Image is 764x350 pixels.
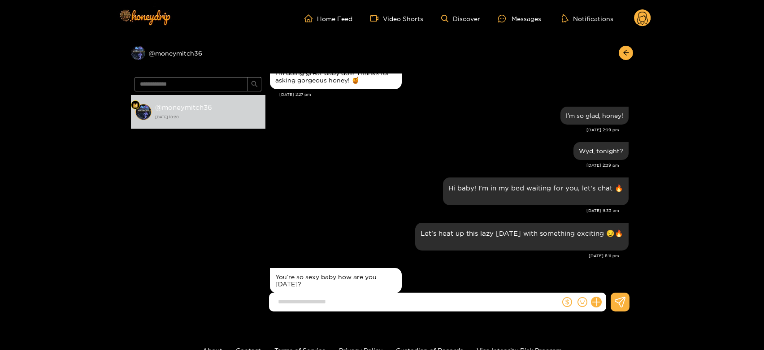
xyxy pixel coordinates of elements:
[275,273,396,288] div: You’re so sexy baby how are you [DATE]?
[370,14,383,22] span: video-camera
[270,268,402,293] div: Sep. 28, 7:20 pm
[279,91,629,98] div: [DATE] 2:27 pm
[441,15,480,22] a: Discover
[135,104,152,120] img: conversation
[421,228,623,238] p: Let’s heat up this lazy [DATE] with something exciting 😏🔥
[270,127,619,133] div: [DATE] 2:39 pm
[251,81,258,88] span: search
[566,112,623,119] div: I'm so glad, honey!
[155,104,212,111] strong: @ moneymitch36
[133,103,138,108] img: Fan Level
[577,297,587,307] span: smile
[304,14,352,22] a: Home Feed
[498,13,541,24] div: Messages
[155,113,261,121] strong: [DATE] 10:20
[579,147,623,155] div: Wyd, tonight?
[623,49,629,57] span: arrow-left
[619,46,633,60] button: arrow-left
[415,223,629,251] div: Sep. 28, 6:11 pm
[270,207,619,214] div: [DATE] 9:33 am
[304,14,317,22] span: home
[270,253,619,259] div: [DATE] 6:11 pm
[247,77,261,91] button: search
[573,142,629,160] div: Sep. 27, 2:39 pm
[270,64,402,89] div: Sep. 27, 2:27 pm
[275,69,396,84] div: I’m doing great baby doll! Thanks for asking gorgeous honey! 🍯
[270,162,619,169] div: [DATE] 2:39 pm
[562,297,572,307] span: dollar
[448,183,623,193] p: Hi baby! I'm in my bed waiting for you, let's chat 🔥
[559,14,616,23] button: Notifications
[443,177,629,205] div: Sep. 28, 9:33 am
[560,107,629,125] div: Sep. 27, 2:39 pm
[560,295,574,309] button: dollar
[370,14,423,22] a: Video Shorts
[131,46,265,60] div: @moneymitch36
